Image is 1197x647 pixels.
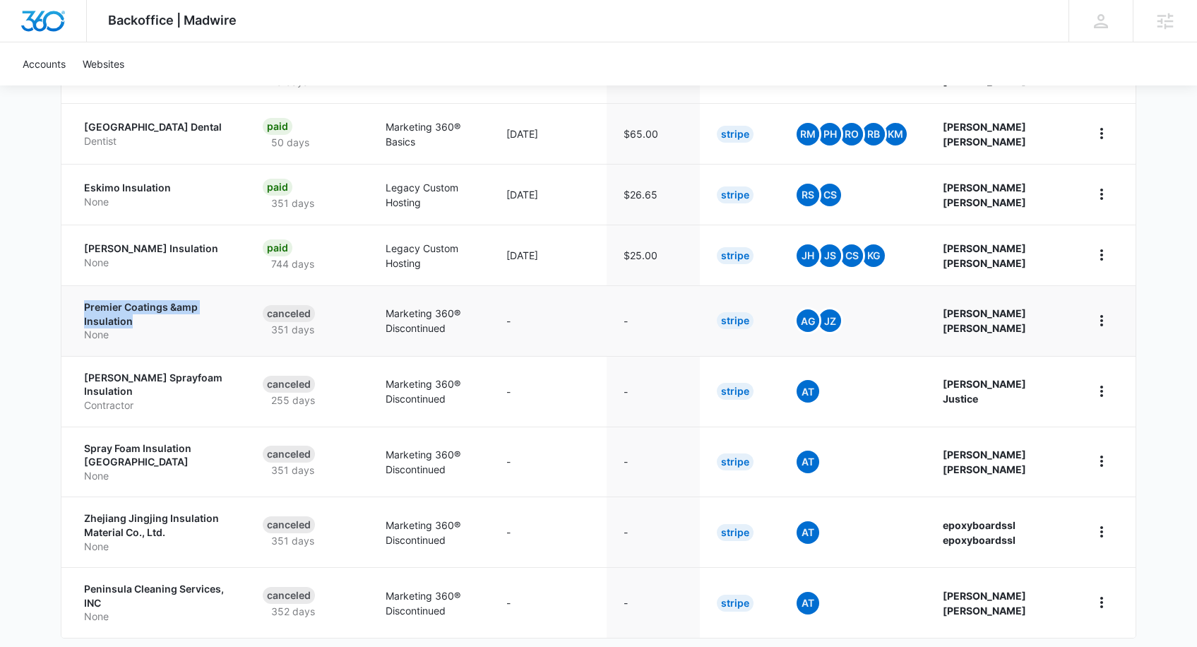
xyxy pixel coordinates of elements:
[108,13,237,28] span: Backoffice | Madwire
[84,540,229,554] p: None
[943,449,1026,475] strong: [PERSON_NAME] [PERSON_NAME]
[489,285,607,356] td: -
[797,309,819,332] span: AG
[263,463,323,477] p: 351 days
[386,376,473,406] p: Marketing 360® Discontinued
[717,312,754,329] div: Stripe
[1090,380,1113,403] button: home
[943,60,1026,87] strong: [PERSON_NAME] [PERSON_NAME]
[840,123,863,146] span: RO
[862,244,885,267] span: KG
[489,356,607,427] td: -
[263,322,323,337] p: 351 days
[489,164,607,225] td: [DATE]
[84,469,229,483] p: None
[489,497,607,567] td: -
[263,135,318,150] p: 50 days
[607,225,700,285] td: $25.00
[263,604,323,619] p: 352 days
[607,285,700,356] td: -
[84,610,229,624] p: None
[84,195,229,209] p: None
[489,103,607,164] td: [DATE]
[717,126,754,143] div: Stripe
[489,567,607,638] td: -
[797,380,819,403] span: At
[84,181,229,195] p: Eskimo Insulation
[263,533,323,548] p: 351 days
[386,588,473,618] p: Marketing 360® Discontinued
[607,103,700,164] td: $65.00
[840,244,863,267] span: CS
[717,453,754,470] div: Stripe
[263,376,315,393] div: Canceled
[862,123,885,146] span: RB
[797,184,819,206] span: RS
[84,371,229,398] p: [PERSON_NAME] Sprayfoam Insulation
[263,516,315,533] div: Canceled
[386,306,473,336] p: Marketing 360® Discontinued
[1090,309,1113,332] button: home
[74,42,133,85] a: Websites
[797,521,819,544] span: At
[84,300,229,342] a: Premier Coatings &amp InsulationNone
[263,179,292,196] div: Paid
[884,123,907,146] span: KM
[263,446,315,463] div: Canceled
[717,524,754,541] div: Stripe
[489,225,607,285] td: [DATE]
[84,371,229,412] a: [PERSON_NAME] Sprayfoam InsulationContractor
[84,120,229,134] p: [GEOGRAPHIC_DATA] Dental
[818,123,841,146] span: PH
[1090,183,1113,206] button: home
[84,582,229,610] p: Peninsula Cleaning Services, INC
[607,497,700,567] td: -
[263,305,315,322] div: Canceled
[84,441,229,483] a: Spray Foam Insulation [GEOGRAPHIC_DATA]None
[1090,450,1113,473] button: home
[84,300,229,328] p: Premier Coatings &amp Insulation
[84,181,229,208] a: Eskimo InsulationNone
[797,123,819,146] span: RM
[943,121,1026,148] strong: [PERSON_NAME] [PERSON_NAME]
[943,242,1026,269] strong: [PERSON_NAME] [PERSON_NAME]
[607,427,700,497] td: -
[263,587,315,604] div: Canceled
[84,511,229,539] p: Zhejiang Jingjing Insulation Material Co., Ltd.
[943,307,1026,334] strong: [PERSON_NAME] [PERSON_NAME]
[84,582,229,624] a: Peninsula Cleaning Services, INCNone
[84,134,229,148] p: Dentist
[943,519,1016,546] strong: epoxyboardssl epoxyboardssl
[84,256,229,270] p: None
[607,164,700,225] td: $26.65
[263,239,292,256] div: Paid
[386,518,473,547] p: Marketing 360® Discontinued
[263,393,323,408] p: 255 days
[717,595,754,612] div: Stripe
[797,244,819,267] span: JH
[717,383,754,400] div: Stripe
[263,256,323,271] p: 744 days
[84,242,229,256] p: [PERSON_NAME] Insulation
[84,441,229,469] p: Spray Foam Insulation [GEOGRAPHIC_DATA]
[386,180,473,210] p: Legacy Custom Hosting
[818,309,841,332] span: JZ
[943,378,1026,405] strong: [PERSON_NAME] Justice
[84,511,229,553] a: Zhejiang Jingjing Insulation Material Co., Ltd.None
[607,356,700,427] td: -
[386,119,473,149] p: Marketing 360® Basics
[1090,591,1113,614] button: home
[263,196,323,210] p: 351 days
[1090,122,1113,145] button: home
[386,241,473,271] p: Legacy Custom Hosting
[717,247,754,264] div: Stripe
[14,42,74,85] a: Accounts
[84,398,229,412] p: Contractor
[818,244,841,267] span: JS
[84,120,229,148] a: [GEOGRAPHIC_DATA] DentalDentist
[84,328,229,342] p: None
[818,184,841,206] span: CS
[797,451,819,473] span: At
[489,427,607,497] td: -
[943,182,1026,208] strong: [PERSON_NAME] [PERSON_NAME]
